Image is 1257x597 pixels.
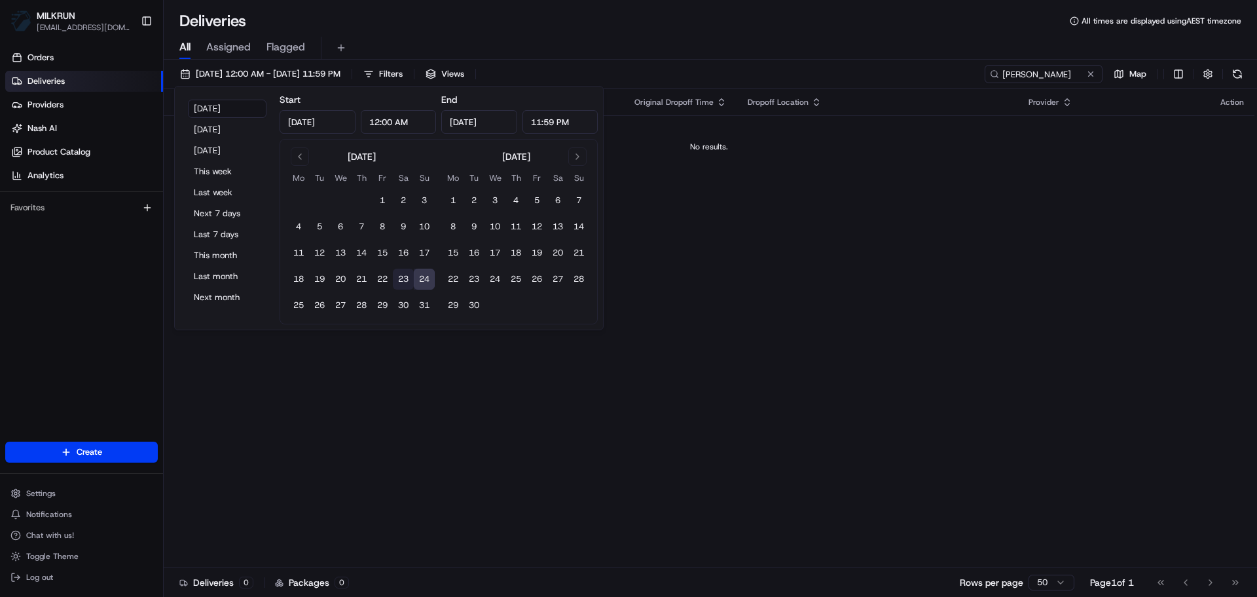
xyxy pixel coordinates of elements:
[484,269,505,290] button: 24
[37,22,130,33] span: [EMAIL_ADDRESS][DOMAIN_NAME]
[330,171,351,185] th: Wednesday
[5,47,163,68] a: Orders
[351,269,372,290] button: 21
[351,295,372,316] button: 28
[1129,68,1146,80] span: Map
[309,295,330,316] button: 26
[309,242,330,263] button: 12
[526,269,547,290] button: 26
[393,295,414,316] button: 30
[547,216,568,237] button: 13
[464,269,484,290] button: 23
[372,242,393,263] button: 15
[568,242,589,263] button: 21
[361,110,437,134] input: Time
[330,269,351,290] button: 20
[634,97,714,107] span: Original Dropoff Time
[5,5,136,37] button: MILKRUNMILKRUN[EMAIL_ADDRESS][DOMAIN_NAME]
[443,295,464,316] button: 29
[291,147,309,166] button: Go to previous month
[351,171,372,185] th: Thursday
[568,269,589,290] button: 28
[414,242,435,263] button: 17
[484,190,505,211] button: 3
[179,10,246,31] h1: Deliveries
[568,190,589,211] button: 7
[196,68,340,80] span: [DATE] 12:00 AM - [DATE] 11:59 PM
[464,216,484,237] button: 9
[502,150,530,163] div: [DATE]
[5,165,163,186] a: Analytics
[393,242,414,263] button: 16
[37,9,75,22] button: MILKRUN
[10,10,31,31] img: MILKRUN
[357,65,409,83] button: Filters
[505,190,526,211] button: 4
[372,269,393,290] button: 22
[188,267,266,286] button: Last month
[393,269,414,290] button: 23
[5,568,158,587] button: Log out
[26,509,72,520] span: Notifications
[188,183,266,202] button: Last week
[266,39,305,55] span: Flagged
[547,269,568,290] button: 27
[484,216,505,237] button: 10
[309,171,330,185] th: Tuesday
[464,242,484,263] button: 16
[288,242,309,263] button: 11
[169,142,1249,152] div: No results.
[372,216,393,237] button: 8
[5,547,158,566] button: Toggle Theme
[484,242,505,263] button: 17
[1090,576,1134,589] div: Page 1 of 1
[330,242,351,263] button: 13
[522,110,598,134] input: Time
[348,150,376,163] div: [DATE]
[188,121,266,139] button: [DATE]
[179,39,191,55] span: All
[206,39,251,55] span: Assigned
[188,142,266,160] button: [DATE]
[5,142,163,163] a: Product Catalog
[526,171,547,185] th: Friday
[335,577,349,588] div: 0
[5,197,158,218] div: Favorites
[505,171,526,185] th: Thursday
[26,551,79,562] span: Toggle Theme
[188,225,266,244] button: Last 7 days
[420,65,470,83] button: Views
[372,295,393,316] button: 29
[275,576,349,589] div: Packages
[372,190,393,211] button: 1
[441,68,464,80] span: Views
[443,190,464,211] button: 1
[188,204,266,223] button: Next 7 days
[526,242,547,263] button: 19
[372,171,393,185] th: Friday
[174,65,346,83] button: [DATE] 12:00 AM - [DATE] 11:59 PM
[5,505,158,524] button: Notifications
[441,94,457,106] label: End
[441,110,517,134] input: Date
[27,170,64,182] span: Analytics
[5,442,158,463] button: Create
[188,246,266,265] button: This month
[414,190,435,211] button: 3
[351,242,372,263] button: 14
[568,147,587,166] button: Go to next month
[414,216,435,237] button: 10
[27,146,90,158] span: Product Catalog
[5,118,163,139] a: Nash AI
[280,110,355,134] input: Date
[309,269,330,290] button: 19
[464,171,484,185] th: Tuesday
[393,190,414,211] button: 2
[188,163,266,181] button: This week
[5,484,158,503] button: Settings
[379,68,403,80] span: Filters
[393,171,414,185] th: Saturday
[568,171,589,185] th: Sunday
[288,269,309,290] button: 18
[443,171,464,185] th: Monday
